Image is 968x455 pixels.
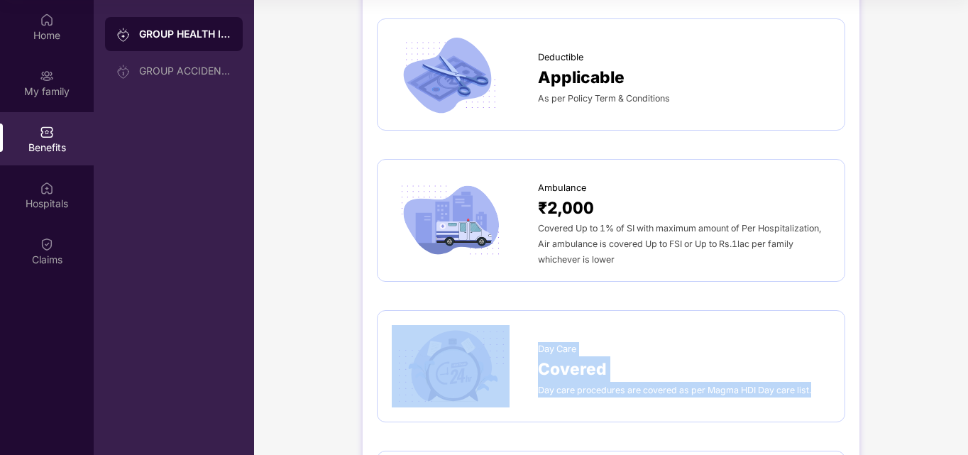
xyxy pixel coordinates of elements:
[538,342,576,356] span: Day Care
[538,356,607,382] span: Covered
[538,181,586,195] span: Ambulance
[40,125,54,139] img: svg+xml;base64,PHN2ZyBpZD0iQmVuZWZpdHMiIHhtbG5zPSJodHRwOi8vd3d3LnczLm9yZy8yMDAwL3N2ZyIgd2lkdGg9Ij...
[116,65,131,79] img: svg+xml;base64,PHN2ZyB3aWR0aD0iMjAiIGhlaWdodD0iMjAiIHZpZXdCb3g9IjAgMCAyMCAyMCIgZmlsbD0ibm9uZSIgeG...
[392,325,510,407] img: icon
[538,50,583,65] span: Deductible
[40,13,54,27] img: svg+xml;base64,PHN2ZyBpZD0iSG9tZSIgeG1sbnM9Imh0dHA6Ly93d3cudzMub3JnLzIwMDAvc3ZnIiB3aWR0aD0iMjAiIG...
[392,33,510,115] img: icon
[538,65,625,90] span: Applicable
[139,27,231,41] div: GROUP HEALTH INSURANCE
[40,237,54,251] img: svg+xml;base64,PHN2ZyBpZD0iQ2xhaW0iIHhtbG5zPSJodHRwOi8vd3d3LnczLm9yZy8yMDAwL3N2ZyIgd2lkdGg9IjIwIi...
[139,65,231,77] div: GROUP ACCIDENTAL INSURANCE
[538,385,811,395] span: Day care procedures are covered as per Magma HDI Day care list.
[116,28,131,42] img: svg+xml;base64,PHN2ZyB3aWR0aD0iMjAiIGhlaWdodD0iMjAiIHZpZXdCb3g9IjAgMCAyMCAyMCIgZmlsbD0ibm9uZSIgeG...
[40,69,54,83] img: svg+xml;base64,PHN2ZyB3aWR0aD0iMjAiIGhlaWdodD0iMjAiIHZpZXdCb3g9IjAgMCAyMCAyMCIgZmlsbD0ibm9uZSIgeG...
[40,181,54,195] img: svg+xml;base64,PHN2ZyBpZD0iSG9zcGl0YWxzIiB4bWxucz0iaHR0cDovL3d3dy53My5vcmcvMjAwMC9zdmciIHdpZHRoPS...
[392,180,510,261] img: icon
[538,93,670,104] span: As per Policy Term & Conditions
[538,195,594,221] span: ₹2,000
[538,223,821,265] span: Covered Up to 1% of SI with maximum amount of Per Hospitalization, Air ambulance is covered Up to...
